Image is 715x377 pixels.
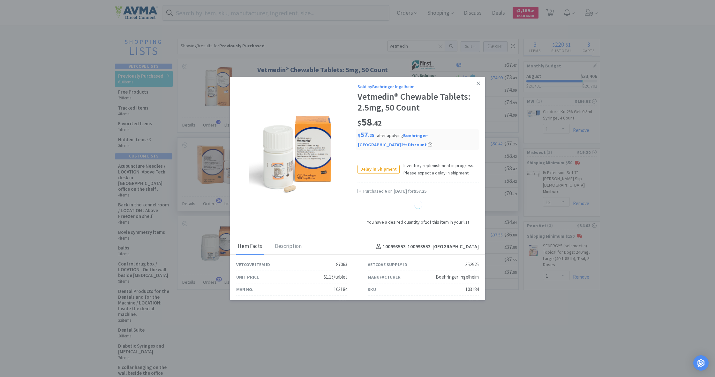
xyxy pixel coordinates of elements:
span: 58 [357,116,382,128]
div: Description [273,239,303,255]
div: Man No. [236,286,253,293]
i: Boehringer-[GEOGRAPHIC_DATA] 2 % Discount [358,133,429,148]
div: 352925 [465,261,479,268]
div: SKU [368,286,376,293]
span: . 25 [368,132,374,138]
h4: 100993553-100993553 - [GEOGRAPHIC_DATA] [374,242,479,251]
span: $57.25 [414,188,426,194]
span: . 42 [372,119,382,127]
div: List Price [368,298,389,305]
div: Vetcove Item ID [236,261,270,268]
div: 103184 [465,286,479,293]
div: Item Facts [236,239,264,255]
span: [DATE] [394,188,407,194]
div: 103184 [334,286,347,293]
span: Delay in Shipment [358,165,399,173]
div: Unit Price [236,273,259,281]
div: $1.15/tablet [324,273,347,281]
div: Unit of Measure [236,298,273,305]
div: $58.42 [467,298,479,306]
span: after applying [358,133,432,148]
span: $ [358,132,360,138]
span: 6 [385,188,387,194]
div: Purchased on for [363,188,479,195]
div: Open Intercom Messenger [693,355,709,371]
span: Inventory replenishment in progress. Please expect a delay in shipment. [400,162,479,176]
div: 87063 [336,261,347,268]
div: BTL [339,298,347,306]
span: $ [357,119,361,127]
span: 57 [358,130,374,139]
div: Sold by Boehringer Ingelheim [357,83,479,90]
div: Boehringer Ingelheim [436,273,479,281]
div: Vetcove Supply ID [368,261,407,268]
div: You have a desired quantity of of this item in your list [357,219,479,226]
img: 799ada668e15442aa7f36cc2137da200_352925.png [249,116,345,193]
div: Manufacturer [368,273,401,281]
strong: 1 [425,219,427,225]
div: Vetmedin® Chewable Tablets: 2.5mg, 50 Count [357,91,479,113]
